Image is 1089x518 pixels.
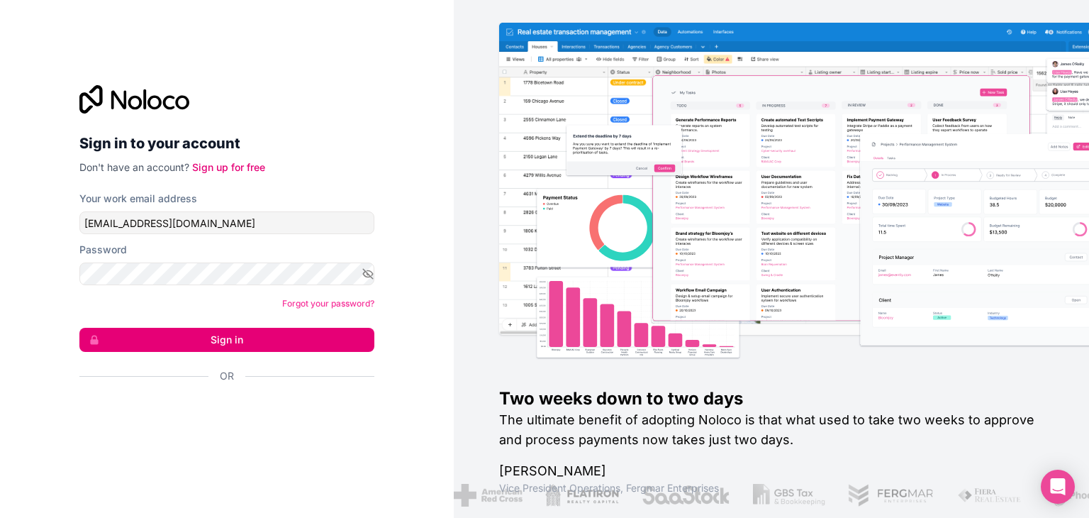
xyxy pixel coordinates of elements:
label: Password [79,243,127,257]
a: Forgot your password? [282,298,374,309]
iframe: Sign in with Google Button [72,399,370,430]
h1: Vice President Operations , Fergmar Enterprises [499,481,1044,495]
button: Sign in [79,328,374,352]
h2: Sign in to your account [79,131,374,156]
h1: [PERSON_NAME] [499,461,1044,481]
span: Don't have an account? [79,161,189,173]
input: Email address [79,211,374,234]
img: /assets/american-red-cross-BAupjrZR.png [451,484,520,507]
label: Your work email address [79,192,197,206]
h1: Two weeks down to two days [499,387,1044,410]
a: Sign up for free [192,161,265,173]
input: Password [79,263,374,285]
span: Or [220,369,234,383]
div: Open Intercom Messenger [1041,470,1075,504]
h2: The ultimate benefit of adopting Noloco is that what used to take two weeks to approve and proces... [499,410,1044,450]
